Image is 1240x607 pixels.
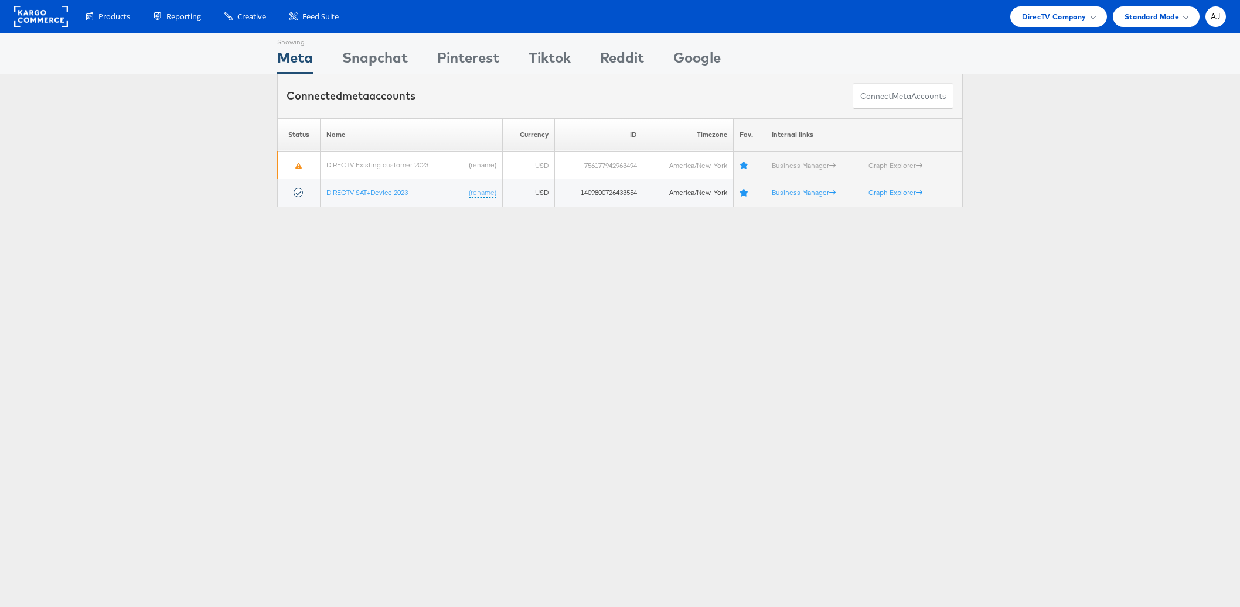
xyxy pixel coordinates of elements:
th: ID [555,118,643,152]
span: AJ [1211,13,1221,20]
th: Status [278,118,321,152]
span: Reporting [166,11,201,22]
a: Graph Explorer [868,188,922,197]
span: meta [342,89,369,102]
a: (rename) [469,188,496,198]
div: Google [673,47,721,74]
a: DIRECTV SAT+Device 2023 [326,188,408,197]
div: Meta [277,47,313,74]
span: meta [892,91,911,102]
a: Business Manager [772,188,836,197]
td: USD [502,152,555,179]
div: Reddit [600,47,644,74]
td: 1409800726433554 [555,179,643,207]
span: Standard Mode [1125,11,1179,23]
span: DirecTV Company [1022,11,1086,23]
span: Creative [237,11,266,22]
a: DIRECTV Existing customer 2023 [326,160,428,169]
span: Products [98,11,130,22]
div: Connected accounts [287,88,415,104]
a: (rename) [469,160,496,170]
button: ConnectmetaAccounts [853,83,953,109]
td: USD [502,179,555,207]
a: Graph Explorer [868,161,922,170]
a: Business Manager [772,161,836,170]
span: Feed Suite [302,11,339,22]
td: America/New_York [643,179,733,207]
td: 756177942963494 [555,152,643,179]
th: Name [321,118,503,152]
div: Showing [277,33,313,47]
div: Tiktok [529,47,571,74]
div: Snapchat [342,47,408,74]
div: Pinterest [437,47,499,74]
th: Currency [502,118,555,152]
th: Timezone [643,118,733,152]
td: America/New_York [643,152,733,179]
